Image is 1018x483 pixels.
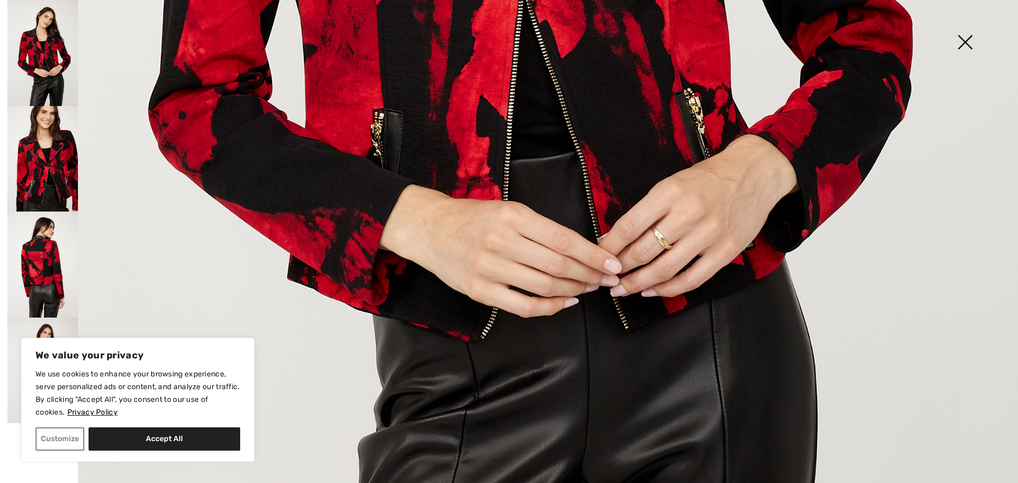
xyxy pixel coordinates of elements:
img: Moto Jacket Style 254278. 2 [7,106,78,212]
button: Accept All [89,427,240,451]
div: We value your privacy [21,338,254,462]
p: We use cookies to enhance your browsing experience, serve personalized ads or content, and analyz... [36,368,240,419]
img: Moto Jacket Style 254278. 4 [7,318,78,424]
button: Customize [36,427,84,451]
img: X [938,16,991,71]
img: Moto Jacket Style 254278. 3 [7,212,78,318]
span: Help [24,7,46,17]
p: We value your privacy [36,349,240,362]
a: Privacy Policy [67,407,118,417]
